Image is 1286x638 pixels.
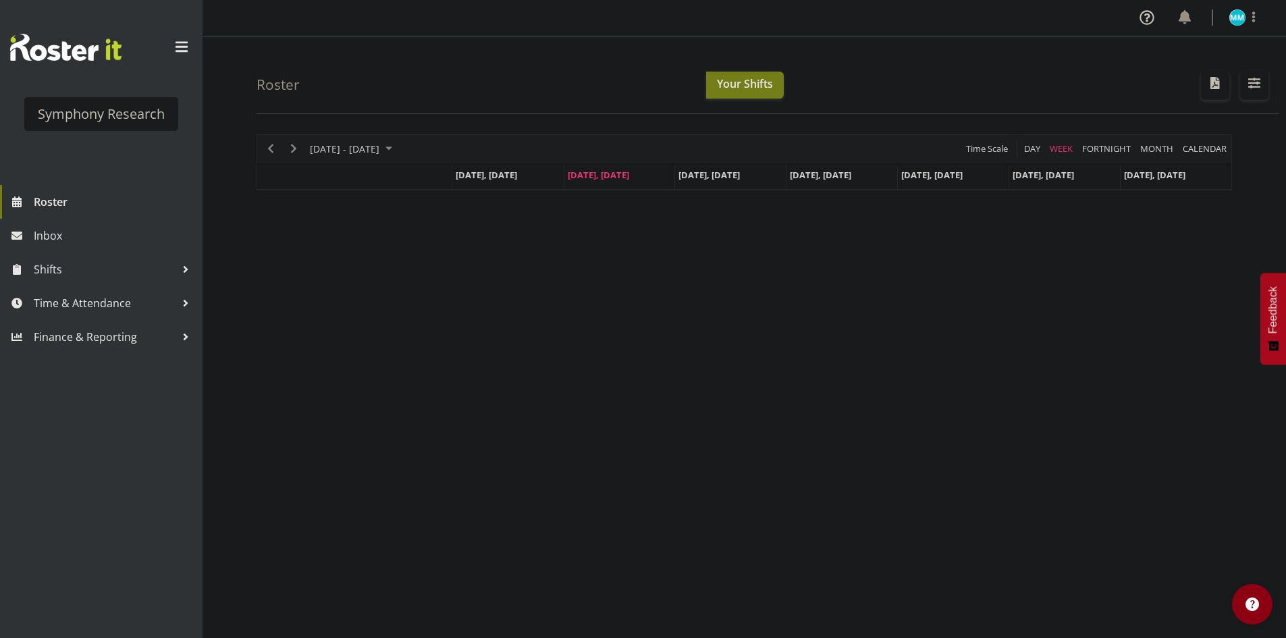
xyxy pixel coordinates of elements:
div: next period [282,135,305,163]
span: Fortnight [1081,140,1132,157]
span: Day [1023,140,1042,157]
span: [DATE], [DATE] [790,169,851,181]
h4: Roster [257,77,300,92]
button: Fortnight [1080,140,1133,157]
button: Download a PDF of the roster according to the set date range. [1201,70,1229,100]
button: Filter Shifts [1240,70,1268,100]
span: [DATE], [DATE] [678,169,740,181]
span: Your Shifts [717,76,773,91]
button: Next [285,140,303,157]
span: Shifts [34,259,176,280]
span: calendar [1181,140,1228,157]
span: Finance & Reporting [34,327,176,347]
img: Rosterit website logo [10,34,122,61]
span: Week [1048,140,1074,157]
span: [DATE], [DATE] [568,169,629,181]
span: Inbox [34,225,196,246]
span: Feedback [1267,286,1279,334]
span: [DATE], [DATE] [901,169,963,181]
button: Previous [262,140,280,157]
span: Time & Attendance [34,293,176,313]
div: Symphony Research [38,104,165,124]
button: Your Shifts [706,72,784,99]
button: Timeline Day [1022,140,1043,157]
button: August 2025 [308,140,398,157]
button: Timeline Week [1048,140,1075,157]
span: [DATE], [DATE] [1013,169,1074,181]
div: previous period [259,135,282,163]
span: Month [1139,140,1175,157]
button: Feedback - Show survey [1260,273,1286,365]
div: August 11 - 17, 2025 [305,135,400,163]
span: [DATE], [DATE] [1124,169,1185,181]
img: murphy-mulholland11450.jpg [1229,9,1245,26]
span: Roster [34,192,196,212]
button: Month [1181,140,1229,157]
button: Time Scale [964,140,1011,157]
button: Timeline Month [1138,140,1176,157]
img: help-xxl-2.png [1245,597,1259,611]
span: [DATE], [DATE] [456,169,517,181]
div: Timeline Week of August 12, 2025 [257,134,1232,190]
span: [DATE] - [DATE] [309,140,381,157]
span: Time Scale [965,140,1009,157]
